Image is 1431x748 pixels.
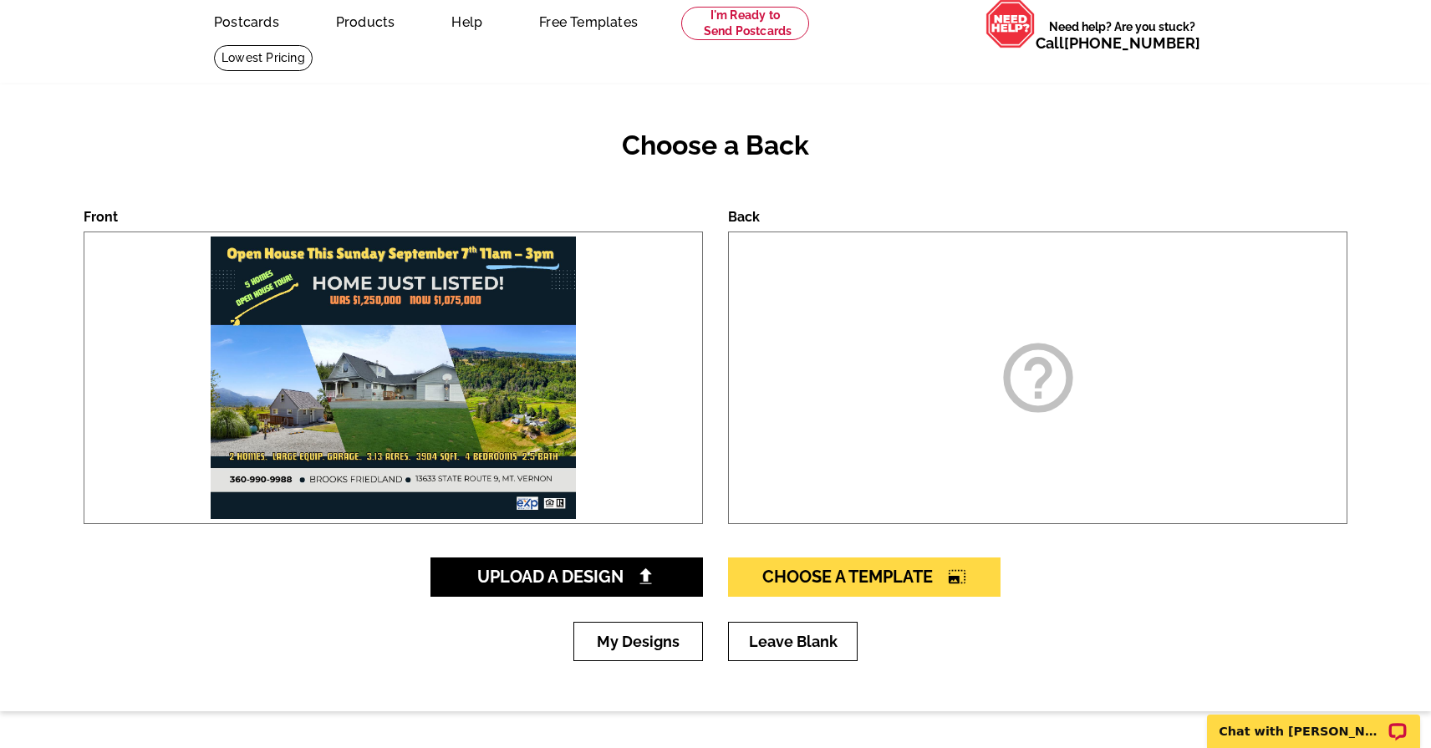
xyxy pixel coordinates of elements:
iframe: LiveChat chat widget [1196,695,1431,748]
img: large-thumb.jpg [206,232,580,523]
span: Need help? Are you stuck? [1036,18,1209,52]
label: Front [84,209,118,225]
span: Choose A Template [762,567,966,587]
a: Upload A Design [430,557,703,597]
a: My Designs [573,622,703,661]
label: Back [728,209,760,225]
i: photo_size_select_large [948,568,966,585]
i: help_outline [996,336,1080,420]
h2: Choose a Back [84,130,1347,161]
a: Help [425,1,509,40]
a: Free Templates [512,1,665,40]
span: Upload A Design [477,567,657,587]
span: Call [1036,34,1200,52]
a: Leave Blank [728,622,858,661]
a: Postcards [187,1,306,40]
a: Products [309,1,422,40]
a: [PHONE_NUMBER] [1064,34,1200,52]
a: Choose A Templatephoto_size_select_large [728,557,1001,597]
